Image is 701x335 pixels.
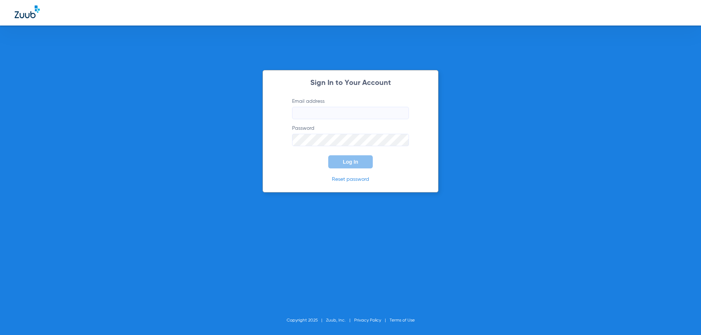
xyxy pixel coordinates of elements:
a: Reset password [332,177,369,182]
label: Email address [292,98,409,119]
a: Terms of Use [390,318,415,323]
label: Password [292,125,409,146]
input: Email address [292,107,409,119]
span: Log In [343,159,358,165]
iframe: Chat Widget [664,300,701,335]
li: Zuub, Inc. [326,317,354,324]
input: Password [292,134,409,146]
li: Copyright 2025 [287,317,326,324]
h2: Sign In to Your Account [281,79,420,87]
a: Privacy Policy [354,318,381,323]
img: Zuub Logo [15,5,40,18]
button: Log In [328,155,373,168]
